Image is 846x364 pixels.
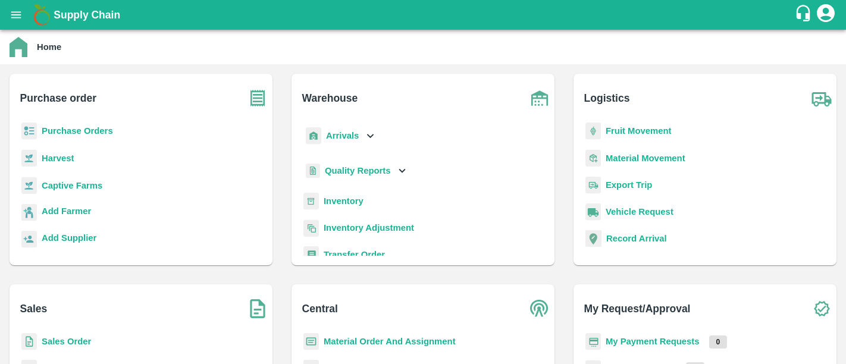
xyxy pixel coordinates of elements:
b: Warehouse [302,90,358,106]
a: Fruit Movement [606,126,672,136]
img: check [807,294,836,324]
img: soSales [243,294,272,324]
a: My Payment Requests [606,337,700,346]
img: harvest [21,177,37,194]
div: account of current user [815,2,836,27]
img: home [10,37,27,57]
img: farmer [21,204,37,221]
img: central [525,294,554,324]
b: Sales [20,300,48,317]
img: whArrival [306,127,321,145]
a: Vehicle Request [606,207,673,216]
img: vehicle [585,203,601,221]
a: Inventory Adjustment [324,223,414,233]
img: warehouse [525,83,554,113]
button: open drawer [2,1,30,29]
img: qualityReport [306,164,320,178]
img: delivery [585,177,601,194]
a: Material Order And Assignment [324,337,456,346]
img: sales [21,333,37,350]
img: supplier [21,231,37,248]
b: Central [302,300,338,317]
img: fruit [585,123,601,140]
a: Material Movement [606,153,685,163]
b: Arrivals [326,131,359,140]
img: truck [807,83,836,113]
img: material [585,149,601,167]
b: Logistics [584,90,630,106]
a: Record Arrival [606,234,667,243]
b: Supply Chain [54,9,120,21]
img: payment [585,333,601,350]
b: My Request/Approval [584,300,691,317]
img: recordArrival [585,230,601,247]
p: 0 [709,335,728,349]
img: harvest [21,149,37,167]
b: Add Farmer [42,206,91,216]
a: Captive Farms [42,181,102,190]
img: inventory [303,219,319,237]
img: reciept [21,123,37,140]
a: Purchase Orders [42,126,113,136]
a: Sales Order [42,337,91,346]
a: Add Supplier [42,231,96,247]
div: customer-support [794,4,815,26]
div: Quality Reports [303,159,409,183]
a: Harvest [42,153,74,163]
img: whInventory [303,193,319,210]
b: Quality Reports [325,166,391,175]
img: whTransfer [303,246,319,263]
a: Export Trip [606,180,652,190]
a: Inventory [324,196,364,206]
b: Purchase order [20,90,96,106]
b: Home [37,42,61,52]
img: centralMaterial [303,333,319,350]
img: purchase [243,83,272,113]
img: logo [30,3,54,27]
div: Arrivals [303,123,377,149]
a: Add Farmer [42,205,91,221]
a: Transfer Order [324,250,385,259]
a: Supply Chain [54,7,794,23]
b: Add Supplier [42,233,96,243]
